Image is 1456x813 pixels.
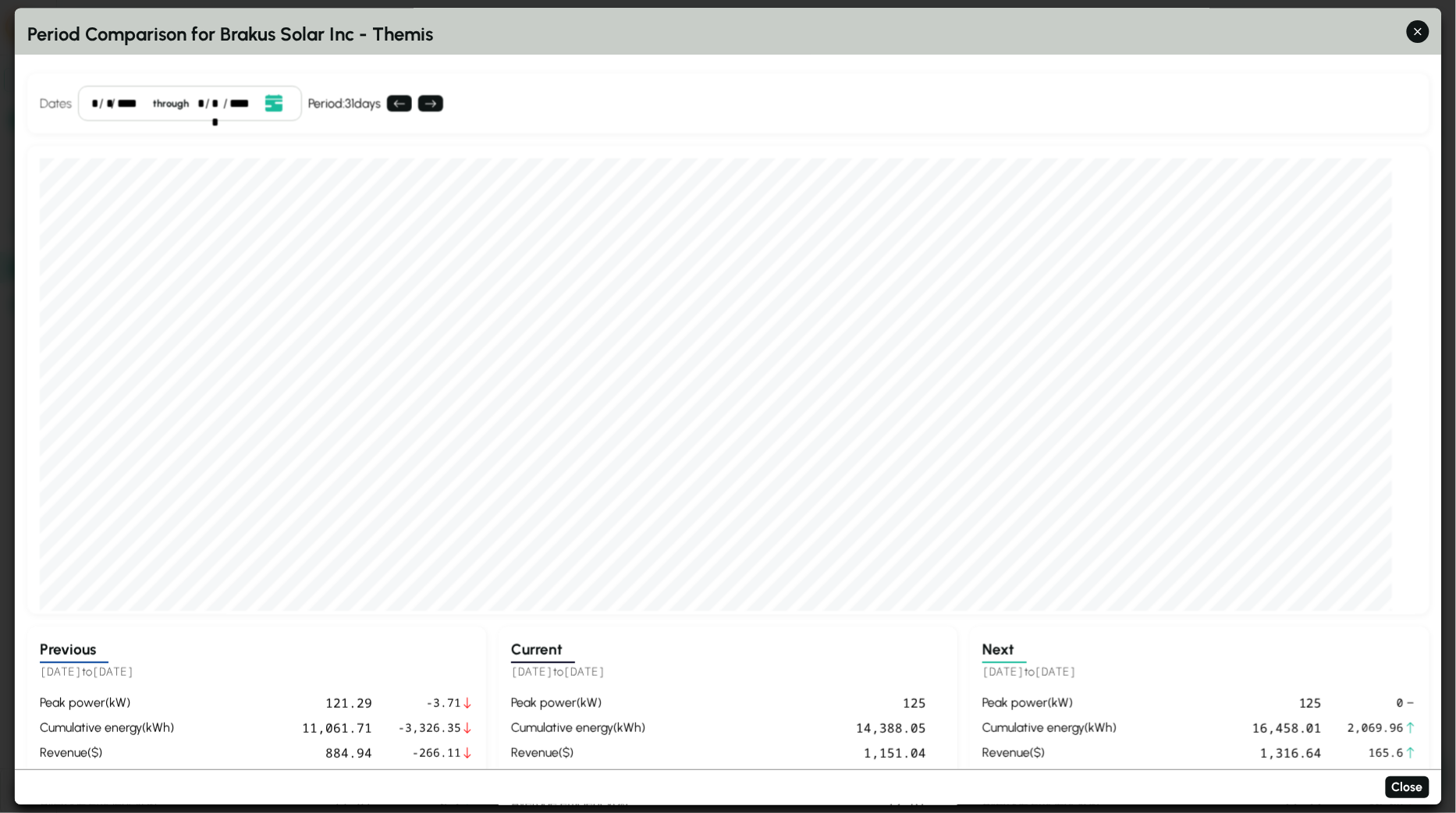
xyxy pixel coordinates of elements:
[511,719,650,737] div: cumulative energy ( kWh )
[511,694,650,712] div: peak power ( kW )
[511,663,945,681] h5: to
[563,664,605,679] span: [DATE]
[185,694,372,712] div: 121.29
[99,94,104,113] div: /
[40,694,179,712] div: peak power ( kW )
[185,719,372,737] div: 11,061.71
[391,744,461,762] span: -266.11
[111,94,115,113] div: /
[982,663,1416,681] h5: to
[391,719,461,737] span: -3,326.35
[982,640,1027,664] h3: Next
[259,93,289,114] button: Open date picker
[147,96,195,111] div: through
[656,744,926,762] div: 1,151.04
[197,94,203,113] div: month,
[40,744,179,762] div: revenue ( $ )
[391,694,461,712] span: -3.71
[1385,776,1429,799] button: Close
[92,664,134,679] span: [DATE]
[511,640,575,664] h3: Current
[40,663,474,681] h5: to
[40,640,108,664] h3: Previous
[211,94,221,113] div: day,
[1128,744,1322,762] div: 1,316.64
[1341,744,1404,762] span: 165.6
[1128,719,1322,737] div: 16,458.01
[982,694,1121,712] div: peak power ( kW )
[222,94,227,113] div: /
[40,664,82,679] span: [DATE]
[40,94,72,113] h4: Dates
[308,94,381,113] div: Period: 31 days
[982,744,1121,762] div: revenue ( $ )
[91,94,98,113] div: month,
[511,664,553,679] span: [DATE]
[27,20,1429,48] h2: Period Comparison for Brakus Solar Inc - Themis
[1341,719,1404,737] span: 2,069.96
[229,94,257,113] div: year,
[105,94,108,113] div: day,
[1035,664,1077,679] span: [DATE]
[117,94,144,113] div: year,
[1341,694,1404,712] span: 0
[185,744,372,762] div: 884.94
[982,664,1025,679] span: [DATE]
[1128,694,1322,712] div: 125
[982,719,1121,737] div: cumulative energy ( kWh )
[40,719,179,737] div: cumulative energy ( kWh )
[656,694,926,712] div: 125
[656,719,926,737] div: 14,388.05
[205,94,210,113] div: /
[511,744,650,762] div: revenue ( $ )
